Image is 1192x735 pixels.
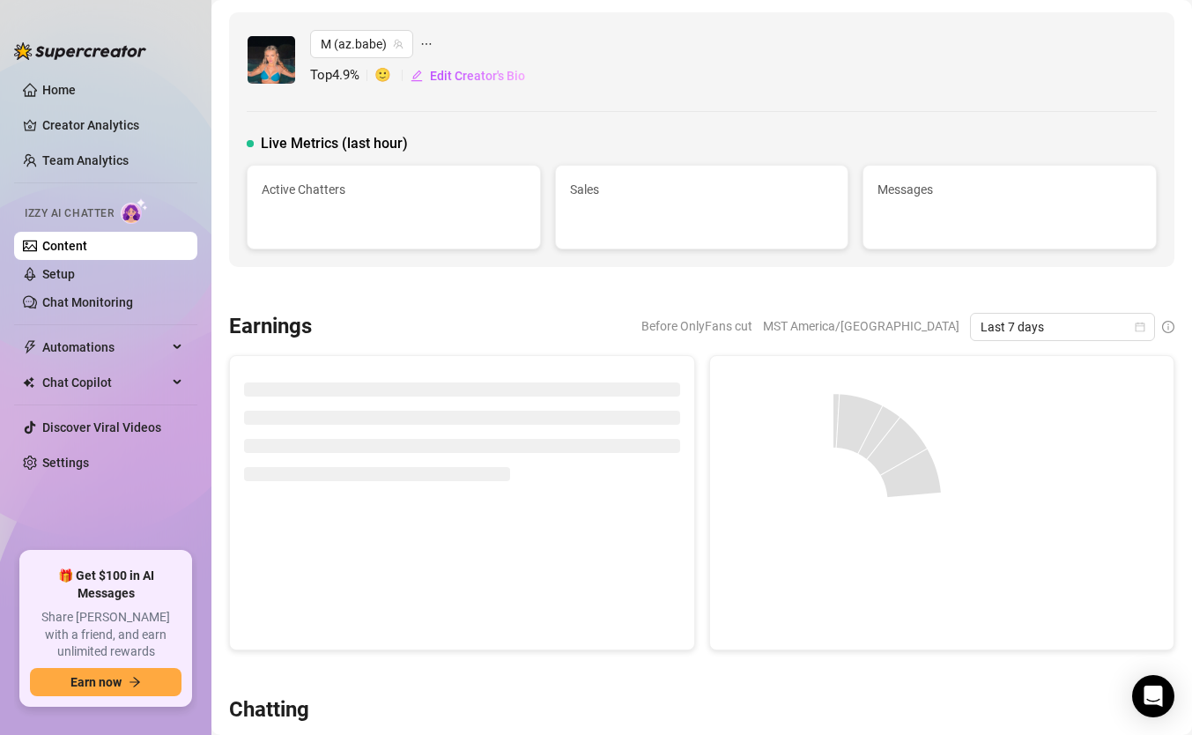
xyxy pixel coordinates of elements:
[42,239,87,253] a: Content
[229,696,309,724] h3: Chatting
[411,70,423,82] span: edit
[121,198,148,224] img: AI Chatter
[42,267,75,281] a: Setup
[70,675,122,689] span: Earn now
[763,313,959,339] span: MST America/[GEOGRAPHIC_DATA]
[42,420,161,434] a: Discover Viral Videos
[42,295,133,309] a: Chat Monitoring
[310,65,374,86] span: Top 4.9 %
[42,456,89,470] a: Settings
[430,69,525,83] span: Edit Creator's Bio
[981,314,1144,340] span: Last 7 days
[23,340,37,354] span: thunderbolt
[374,65,410,86] span: 🙂
[129,676,141,688] span: arrow-right
[23,376,34,389] img: Chat Copilot
[14,42,146,60] img: logo-BBDzfeDw.svg
[393,39,404,49] span: team
[641,313,752,339] span: Before OnlyFans cut
[42,368,167,397] span: Chat Copilot
[248,36,295,84] img: M
[42,153,129,167] a: Team Analytics
[420,30,433,58] span: ellipsis
[1135,322,1145,332] span: calendar
[30,609,181,661] span: Share [PERSON_NAME] with a friend, and earn unlimited rewards
[410,62,526,90] button: Edit Creator's Bio
[877,180,1142,199] span: Messages
[262,180,526,199] span: Active Chatters
[25,205,114,222] span: Izzy AI Chatter
[1162,321,1174,333] span: info-circle
[1132,675,1174,717] div: Open Intercom Messenger
[42,111,183,139] a: Creator Analytics
[30,568,181,602] span: 🎁 Get $100 in AI Messages
[30,668,181,696] button: Earn nowarrow-right
[570,180,834,199] span: Sales
[261,133,408,154] span: Live Metrics (last hour)
[321,31,403,57] span: M (az.babe)
[229,313,312,341] h3: Earnings
[42,333,167,361] span: Automations
[42,83,76,97] a: Home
